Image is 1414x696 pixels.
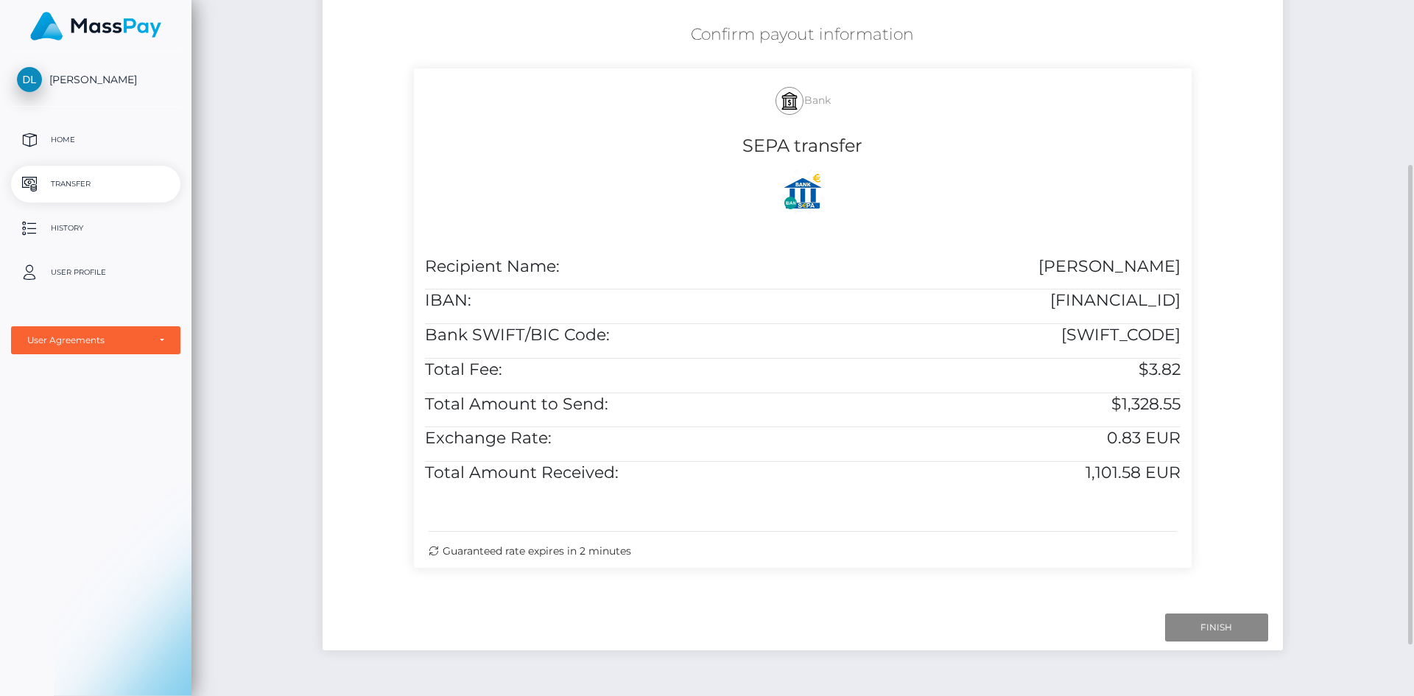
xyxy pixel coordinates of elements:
[814,393,1181,416] h5: $1,328.55
[814,289,1181,312] h5: [FINANCIAL_ID]
[425,427,792,450] h5: Exchange Rate:
[425,289,792,312] h5: IBAN:
[11,122,180,158] a: Home
[814,462,1181,485] h5: 1,101.58 EUR
[814,324,1181,347] h5: [SWIFT_CODE]
[17,129,175,151] p: Home
[1165,614,1268,641] input: Finish
[814,427,1181,450] h5: 0.83 EUR
[11,326,180,354] button: User Agreements
[425,133,1181,159] h4: SEPA transfer
[11,254,180,291] a: User Profile
[11,73,180,86] span: [PERSON_NAME]
[814,256,1181,278] h5: [PERSON_NAME]
[425,393,792,416] h5: Total Amount to Send:
[814,359,1181,382] h5: $3.82
[27,334,148,346] div: User Agreements
[30,12,161,41] img: MassPay
[17,217,175,239] p: History
[425,324,792,347] h5: Bank SWIFT/BIC Code:
[334,24,1271,46] h5: Confirm payout information
[425,256,792,278] h5: Recipient Name:
[425,462,792,485] h5: Total Amount Received:
[781,92,798,110] img: bank.svg
[425,80,1181,122] h5: Bank
[425,359,792,382] h5: Total Fee:
[11,210,180,247] a: History
[17,173,175,195] p: Transfer
[17,261,175,284] p: User Profile
[779,168,826,215] img: Z
[11,166,180,203] a: Transfer
[429,544,1177,559] div: Guaranteed rate expires in 2 minutes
